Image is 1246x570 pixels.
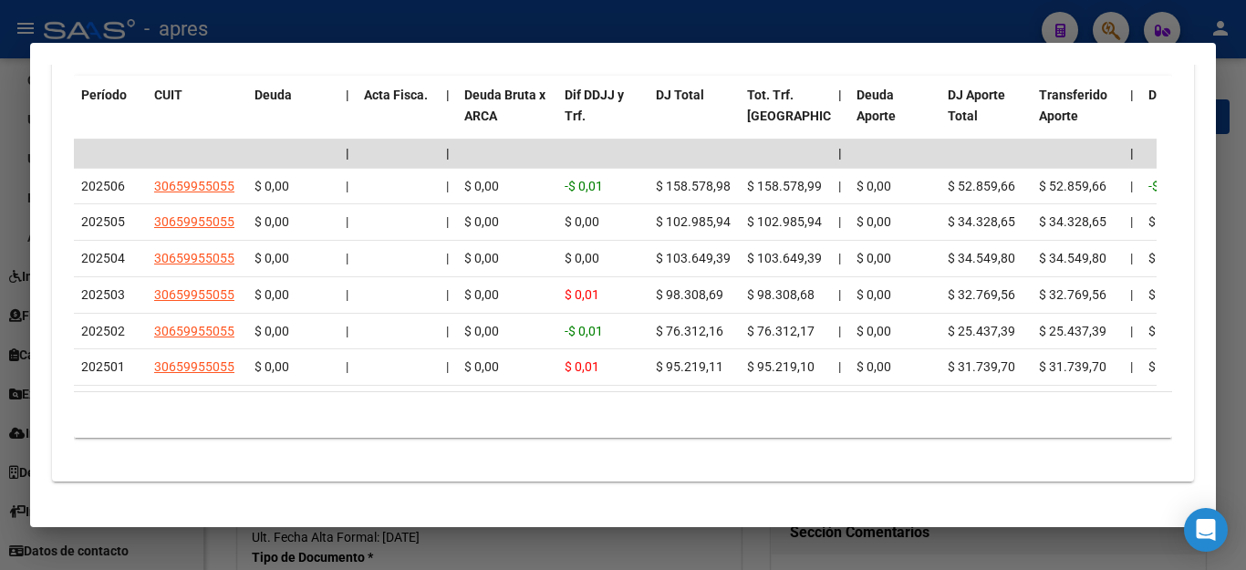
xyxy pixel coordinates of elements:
span: $ 98.308,69 [656,287,723,302]
span: CUIT [154,88,182,102]
span: 30659955055 [154,324,234,338]
span: Transferido Aporte [1039,88,1107,123]
span: $ 0,00 [1148,324,1183,338]
span: $ 31.739,70 [1039,359,1106,374]
span: $ 0,00 [464,251,499,265]
span: 202504 [81,251,125,265]
span: -$ 0,01 [565,324,603,338]
span: $ 0,01 [565,359,599,374]
span: $ 34.549,80 [1039,251,1106,265]
span: $ 103.649,39 [747,251,822,265]
span: $ 0,00 [254,214,289,229]
span: | [838,88,842,102]
span: | [446,359,449,374]
span: $ 158.578,99 [747,179,822,193]
datatable-header-cell: DJ Aporte Total [940,76,1032,156]
span: 202506 [81,179,125,193]
span: $ 0,00 [857,214,891,229]
div: Open Intercom Messenger [1184,508,1228,552]
datatable-header-cell: Acta Fisca. [357,76,439,156]
span: $ 32.769,56 [948,287,1015,302]
span: | [446,251,449,265]
span: $ 0,00 [1148,287,1183,302]
span: $ 76.312,17 [747,324,815,338]
span: | [1130,146,1134,161]
span: Deuda Bruta x ARCA [464,88,545,123]
span: $ 0,00 [565,251,599,265]
span: | [346,146,349,161]
span: Acta Fisca. [364,88,428,102]
span: $ 0,00 [857,179,891,193]
span: | [346,287,348,302]
datatable-header-cell: Deuda Bruta x ARCA [457,76,557,156]
span: $ 102.985,94 [747,214,822,229]
span: | [1130,179,1133,193]
datatable-header-cell: | [439,76,457,156]
span: | [346,251,348,265]
span: | [446,324,449,338]
span: $ 0,00 [254,324,289,338]
span: $ 102.985,94 [656,214,731,229]
span: $ 0,00 [254,251,289,265]
span: $ 103.649,39 [656,251,731,265]
datatable-header-cell: DJ Total [649,76,740,156]
span: 30659955055 [154,214,234,229]
span: $ 0,00 [1148,214,1183,229]
span: Deuda Contr. [1148,88,1223,102]
span: $ 0,00 [1148,359,1183,374]
span: $ 0,00 [857,251,891,265]
span: | [838,146,842,161]
span: 30659955055 [154,359,234,374]
span: | [346,324,348,338]
span: $ 95.219,11 [656,359,723,374]
span: | [838,324,841,338]
span: | [446,88,450,102]
span: Dif DDJJ y Trf. [565,88,624,123]
span: $ 0,00 [464,287,499,302]
datatable-header-cell: Dif DDJJ y Trf. [557,76,649,156]
span: $ 52.859,66 [1039,179,1106,193]
span: | [1130,324,1133,338]
span: $ 0,00 [565,214,599,229]
span: -$ 0,01 [1148,179,1187,193]
span: -$ 0,01 [565,179,603,193]
span: $ 0,00 [254,359,289,374]
span: $ 0,00 [464,324,499,338]
span: DJ Total [656,88,704,102]
span: | [346,88,349,102]
span: $ 25.437,39 [948,324,1015,338]
span: | [1130,214,1133,229]
span: 202501 [81,359,125,374]
datatable-header-cell: Deuda [247,76,338,156]
span: | [838,214,841,229]
span: 202502 [81,324,125,338]
datatable-header-cell: Deuda Aporte [849,76,940,156]
span: $ 25.437,39 [1039,324,1106,338]
span: $ 0,00 [254,287,289,302]
span: Período [81,88,127,102]
span: $ 0,00 [254,179,289,193]
span: | [838,179,841,193]
span: | [346,214,348,229]
span: $ 0,01 [565,287,599,302]
span: $ 0,00 [464,359,499,374]
span: | [1130,88,1134,102]
span: $ 32.769,56 [1039,287,1106,302]
span: Deuda [254,88,292,102]
span: $ 0,00 [464,179,499,193]
span: | [446,146,450,161]
span: | [1130,359,1133,374]
span: $ 98.308,68 [747,287,815,302]
span: | [1130,251,1133,265]
span: 30659955055 [154,179,234,193]
datatable-header-cell: | [1123,76,1141,156]
span: | [838,251,841,265]
span: 30659955055 [154,251,234,265]
span: $ 34.328,65 [1039,214,1106,229]
span: $ 31.739,70 [948,359,1015,374]
span: 30659955055 [154,287,234,302]
span: | [446,214,449,229]
span: DJ Aporte Total [948,88,1005,123]
span: $ 0,00 [857,324,891,338]
span: | [446,287,449,302]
